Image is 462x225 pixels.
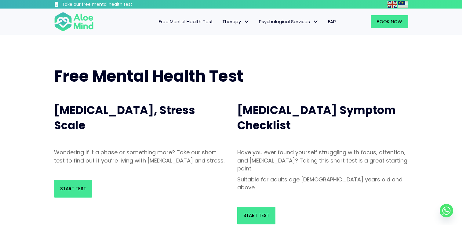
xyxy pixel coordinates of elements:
[328,18,336,25] span: EAP
[54,12,94,32] img: Aloe mind Logo
[398,1,408,8] a: Malay
[237,176,408,191] p: Suitable for adults age [DEMOGRAPHIC_DATA] years old and above
[154,15,218,28] a: Free Mental Health Test
[54,65,243,87] span: Free Mental Health Test
[259,18,319,25] span: Psychological Services
[222,18,250,25] span: Therapy
[242,17,251,26] span: Therapy: submenu
[54,2,165,9] a: Take our free mental health test
[102,15,340,28] nav: Menu
[440,204,453,217] a: Whatsapp
[218,15,254,28] a: TherapyTherapy: submenu
[237,102,396,133] span: [MEDICAL_DATA] Symptom Checklist
[62,2,165,8] h3: Take our free mental health test
[237,148,408,172] p: Have you ever found yourself struggling with focus, attention, and [MEDICAL_DATA]? Taking this sh...
[243,212,269,219] span: Start Test
[60,185,86,192] span: Start Test
[254,15,323,28] a: Psychological ServicesPsychological Services: submenu
[54,180,92,198] a: Start Test
[311,17,320,26] span: Psychological Services: submenu
[387,1,398,8] a: English
[159,18,213,25] span: Free Mental Health Test
[54,148,225,164] p: Wondering if it a phase or something more? Take our short test to find out if you’re living with ...
[323,15,340,28] a: EAP
[371,15,408,28] a: Book Now
[237,207,275,224] a: Start Test
[387,1,397,8] img: en
[377,18,402,25] span: Book Now
[398,1,408,8] img: ms
[54,102,195,133] span: [MEDICAL_DATA], Stress Scale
